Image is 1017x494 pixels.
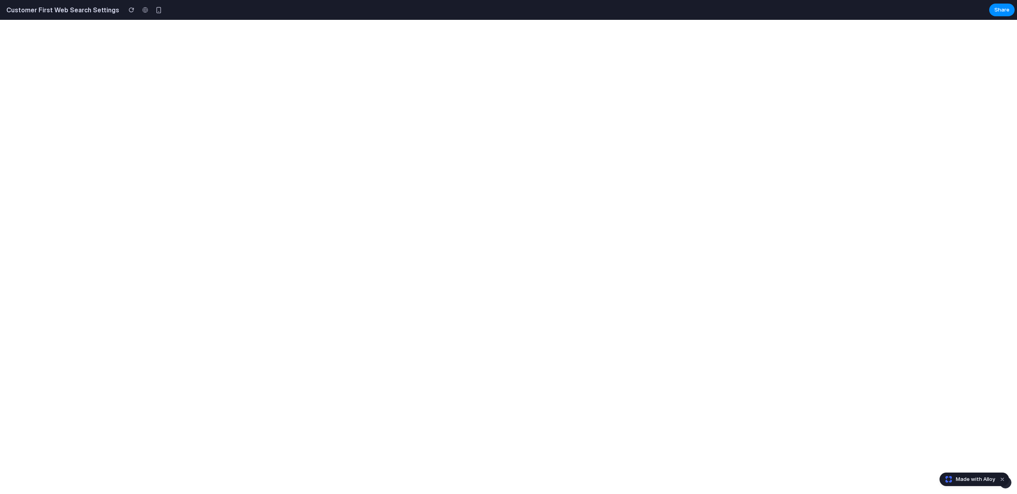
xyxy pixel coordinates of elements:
a: Made with Alloy [940,475,996,483]
span: Made with Alloy [956,475,995,483]
button: Dismiss watermark [998,475,1007,484]
button: Share [989,4,1015,16]
span: Share [994,6,1009,14]
h2: Customer First Web Search Settings [3,5,119,15]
